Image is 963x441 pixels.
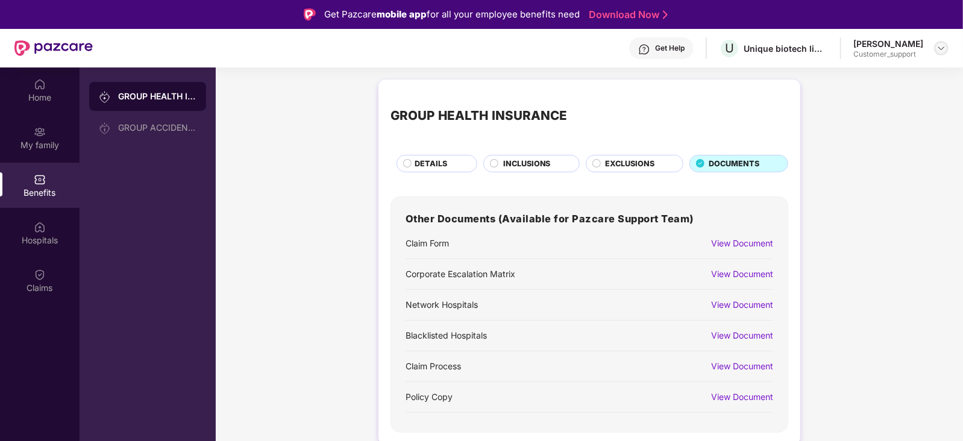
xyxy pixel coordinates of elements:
img: svg+xml;base64,PHN2ZyBpZD0iSG9tZSIgeG1sbnM9Imh0dHA6Ly93d3cudzMub3JnLzIwMDAvc3ZnIiB3aWR0aD0iMjAiIG... [34,78,46,90]
div: View Document [711,267,773,281]
div: Network Hospitals [406,298,478,311]
div: Get Pazcare for all your employee benefits need [324,7,580,22]
span: INCLUSIONS [503,158,551,170]
span: DETAILS [415,158,447,170]
div: Claim Process [406,360,461,373]
img: svg+xml;base64,PHN2ZyB3aWR0aD0iMjAiIGhlaWdodD0iMjAiIHZpZXdCb3g9IjAgMCAyMCAyMCIgZmlsbD0ibm9uZSIgeG... [99,91,111,103]
img: Logo [304,8,316,20]
h3: Other Documents (Available for Pazcare Support Team) [406,211,773,227]
div: Get Help [655,43,685,53]
img: Stroke [663,8,668,21]
img: svg+xml;base64,PHN2ZyBpZD0iRHJvcGRvd24tMzJ4MzIiIHhtbG5zPSJodHRwOi8vd3d3LnczLm9yZy8yMDAwL3N2ZyIgd2... [936,43,946,53]
img: svg+xml;base64,PHN2ZyB3aWR0aD0iMjAiIGhlaWdodD0iMjAiIHZpZXdCb3g9IjAgMCAyMCAyMCIgZmlsbD0ibm9uZSIgeG... [34,126,46,138]
img: svg+xml;base64,PHN2ZyBpZD0iQmVuZWZpdHMiIHhtbG5zPSJodHRwOi8vd3d3LnczLm9yZy8yMDAwL3N2ZyIgd2lkdGg9Ij... [34,174,46,186]
div: View Document [711,390,773,404]
span: EXCLUSIONS [605,158,654,170]
div: Unique biotech limited [744,43,828,54]
div: View Document [711,298,773,311]
div: View Document [711,237,773,250]
div: Blacklisted Hospitals [406,329,487,342]
img: New Pazcare Logo [14,40,93,56]
div: Customer_support [853,49,923,59]
strong: mobile app [377,8,427,20]
div: GROUP ACCIDENTAL INSURANCE [118,123,196,133]
span: U [725,41,734,55]
img: svg+xml;base64,PHN2ZyBpZD0iQ2xhaW0iIHhtbG5zPSJodHRwOi8vd3d3LnczLm9yZy8yMDAwL3N2ZyIgd2lkdGg9IjIwIi... [34,269,46,281]
div: View Document [711,329,773,342]
img: svg+xml;base64,PHN2ZyB3aWR0aD0iMjAiIGhlaWdodD0iMjAiIHZpZXdCb3g9IjAgMCAyMCAyMCIgZmlsbD0ibm9uZSIgeG... [99,122,111,134]
div: Policy Copy [406,390,453,404]
img: svg+xml;base64,PHN2ZyBpZD0iSGVscC0zMngzMiIgeG1sbnM9Imh0dHA6Ly93d3cudzMub3JnLzIwMDAvc3ZnIiB3aWR0aD... [638,43,650,55]
a: Download Now [589,8,664,21]
div: GROUP HEALTH INSURANCE [391,106,567,125]
span: DOCUMENTS [709,158,760,170]
div: [PERSON_NAME] [853,38,923,49]
div: GROUP HEALTH INSURANCE [118,90,196,102]
img: svg+xml;base64,PHN2ZyBpZD0iSG9zcGl0YWxzIiB4bWxucz0iaHR0cDovL3d3dy53My5vcmcvMjAwMC9zdmciIHdpZHRoPS... [34,221,46,233]
div: Claim Form [406,237,449,250]
div: Corporate Escalation Matrix [406,267,515,281]
div: View Document [711,360,773,373]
